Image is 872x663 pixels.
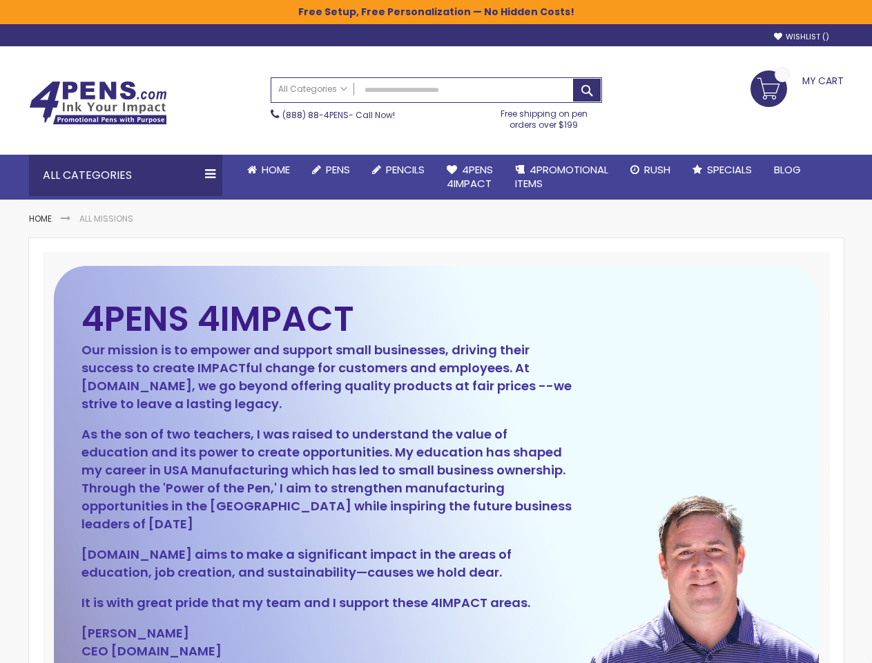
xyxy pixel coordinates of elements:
span: Blog [774,162,801,177]
a: Specials [681,155,763,185]
a: 4Pens4impact [436,155,504,200]
span: All Categories [278,84,347,95]
a: All Categories [271,78,354,101]
p: [PERSON_NAME] CEO [DOMAIN_NAME] [81,624,573,660]
div: Free shipping on pen orders over $199 [486,103,602,131]
a: Blog [763,155,812,185]
span: Home [262,162,290,177]
a: Rush [619,155,681,185]
p: As the son of two teachers, I was raised to understand the value of education and its power to cr... [81,425,573,533]
span: - Call Now! [282,109,395,121]
a: Home [29,213,52,224]
div: All Categories [29,155,222,196]
a: (888) 88-4PENS [282,109,349,121]
a: Wishlist [774,32,829,42]
strong: All Missions [79,213,133,224]
span: Specials [707,162,752,177]
span: Pens [326,162,350,177]
p: Our mission is to empower and support small businesses, driving their success to create IMPACTful... [81,341,573,413]
a: 4PROMOTIONALITEMS [504,155,619,200]
span: 4PROMOTIONAL ITEMS [515,162,608,191]
span: Rush [644,162,670,177]
h2: 4PENS 4IMPACT [81,307,573,331]
p: It is with great pride that my team and I support these 4IMPACT areas. [81,594,573,612]
a: Home [236,155,301,185]
img: 4Pens Custom Pens and Promotional Products [29,81,167,125]
span: 4Pens 4impact [447,162,493,191]
a: Pencils [361,155,436,185]
a: Pens [301,155,361,185]
span: Pencils [386,162,425,177]
p: [DOMAIN_NAME] aims to make a significant impact in the areas of education, job creation, and sust... [81,546,573,582]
